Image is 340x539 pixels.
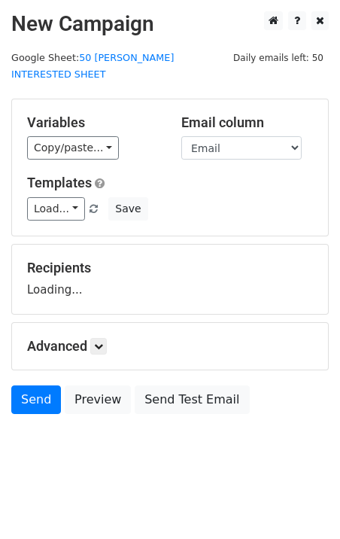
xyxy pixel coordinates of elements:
a: Send [11,385,61,414]
small: Google Sheet: [11,52,174,81]
a: Copy/paste... [27,136,119,160]
h5: Email column [181,114,313,131]
a: Load... [27,197,85,221]
a: Send Test Email [135,385,249,414]
a: 50 [PERSON_NAME] INTERESTED SHEET [11,52,174,81]
a: Templates [27,175,92,190]
h5: Variables [27,114,159,131]
a: Preview [65,385,131,414]
div: Loading... [27,260,313,299]
button: Save [108,197,147,221]
span: Daily emails left: 50 [228,50,329,66]
h5: Recipients [27,260,313,276]
h2: New Campaign [11,11,329,37]
a: Daily emails left: 50 [228,52,329,63]
h5: Advanced [27,338,313,355]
